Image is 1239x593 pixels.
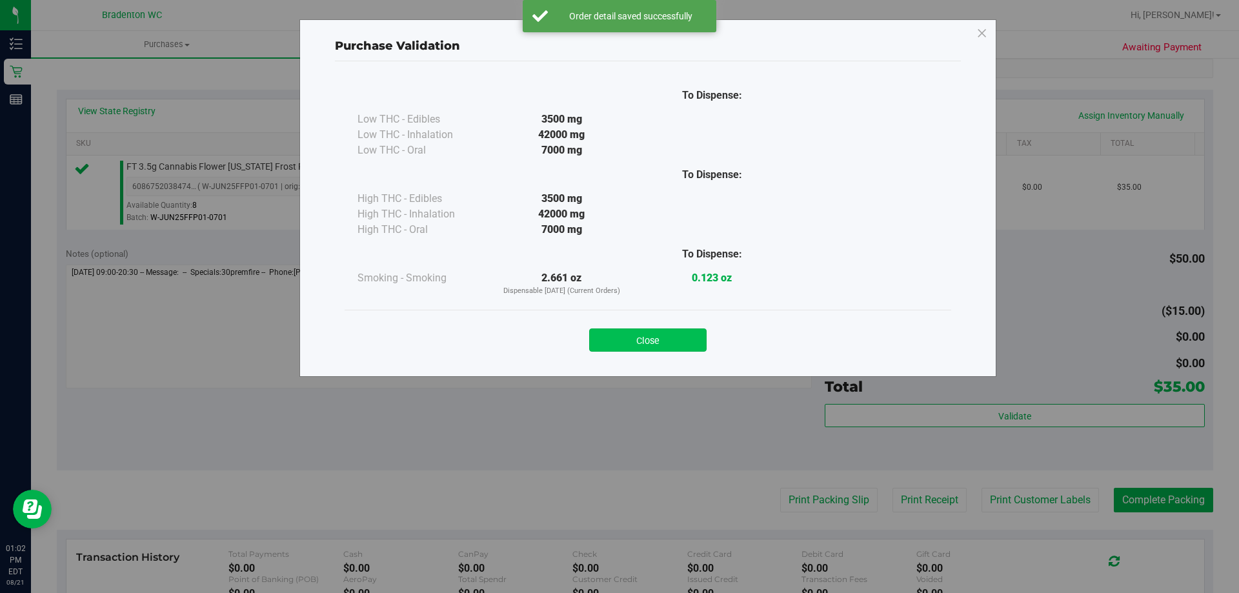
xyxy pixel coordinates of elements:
button: Close [589,328,707,352]
div: 7000 mg [487,143,637,158]
div: Low THC - Edibles [358,112,487,127]
div: High THC - Inhalation [358,206,487,222]
div: Low THC - Oral [358,143,487,158]
div: 2.661 oz [487,270,637,297]
div: Low THC - Inhalation [358,127,487,143]
p: Dispensable [DATE] (Current Orders) [487,286,637,297]
div: 42000 mg [487,206,637,222]
div: 7000 mg [487,222,637,237]
div: Smoking - Smoking [358,270,487,286]
div: To Dispense: [637,246,787,262]
div: 42000 mg [487,127,637,143]
div: Order detail saved successfully [555,10,707,23]
div: High THC - Oral [358,222,487,237]
div: To Dispense: [637,167,787,183]
div: To Dispense: [637,88,787,103]
span: Purchase Validation [335,39,460,53]
iframe: Resource center [13,490,52,528]
div: 3500 mg [487,191,637,206]
div: 3500 mg [487,112,637,127]
strong: 0.123 oz [692,272,732,284]
div: High THC - Edibles [358,191,487,206]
